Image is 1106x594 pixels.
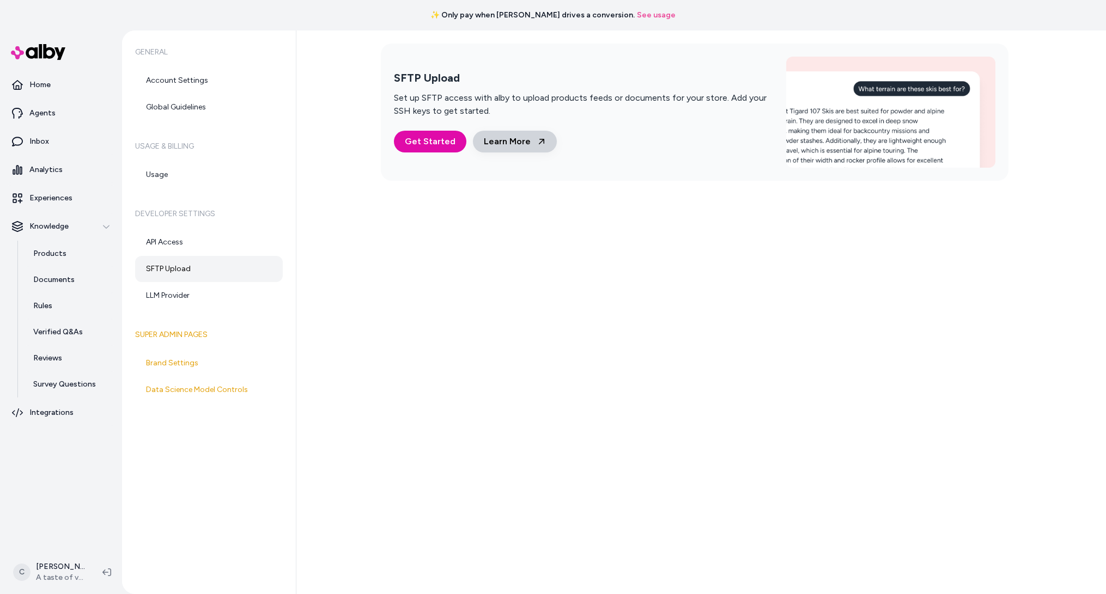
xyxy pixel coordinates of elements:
[135,283,283,309] a: LLM Provider
[22,371,118,397] a: Survey Questions
[4,72,118,98] a: Home
[29,79,51,90] p: Home
[135,229,283,255] a: API Access
[135,162,283,188] a: Usage
[473,131,557,152] a: Learn More
[135,199,283,229] h6: Developer Settings
[29,221,69,232] p: Knowledge
[786,57,995,168] img: SFTP Upload
[29,108,56,119] p: Agents
[22,267,118,293] a: Documents
[33,248,66,259] p: Products
[394,71,773,85] h2: SFTP Upload
[4,185,118,211] a: Experiences
[135,68,283,94] a: Account Settings
[405,135,455,148] span: Get Started
[7,555,94,590] button: C[PERSON_NAME]A taste of vegas
[394,91,773,118] p: Set up SFTP access with alby to upload products feeds or documents for your store. Add your SSH k...
[33,327,83,338] p: Verified Q&As
[22,345,118,371] a: Reviews
[11,44,65,60] img: alby Logo
[637,10,676,21] a: See usage
[33,353,62,364] p: Reviews
[36,572,85,583] span: A taste of vegas
[135,350,283,376] a: Brand Settings
[135,320,283,350] h6: Super Admin Pages
[22,293,118,319] a: Rules
[4,128,118,155] a: Inbox
[36,561,85,572] p: [PERSON_NAME]
[33,301,52,311] p: Rules
[4,400,118,426] a: Integrations
[29,193,72,204] p: Experiences
[135,131,283,162] h6: Usage & Billing
[29,136,49,147] p: Inbox
[4,213,118,240] button: Knowledge
[33,379,96,390] p: Survey Questions
[135,256,283,282] a: SFTP Upload
[13,564,31,581] span: C
[22,319,118,345] a: Verified Q&As
[29,164,63,175] p: Analytics
[135,37,283,68] h6: General
[430,10,635,21] span: ✨ Only pay when [PERSON_NAME] drives a conversion.
[4,157,118,183] a: Analytics
[394,131,466,152] button: Get Started
[33,274,75,285] p: Documents
[135,94,283,120] a: Global Guidelines
[4,100,118,126] a: Agents
[22,241,118,267] a: Products
[29,407,74,418] p: Integrations
[135,377,283,403] a: Data Science Model Controls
